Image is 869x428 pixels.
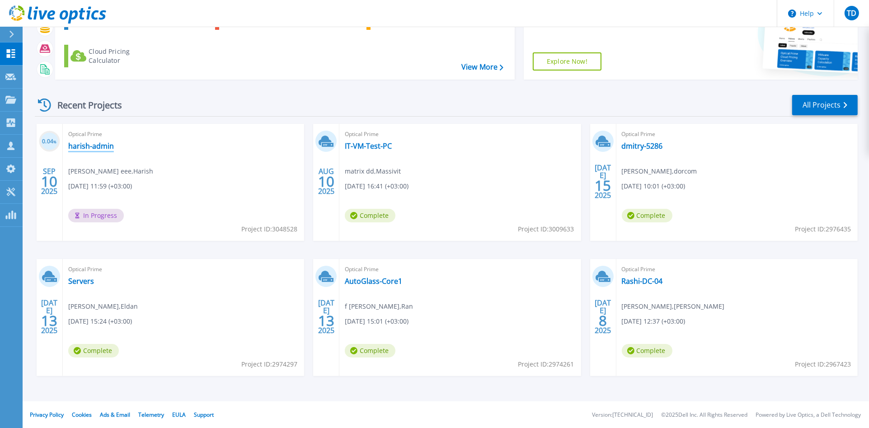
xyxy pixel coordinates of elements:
[795,224,851,234] span: Project ID: 2976435
[345,264,575,274] span: Optical Prime
[756,412,861,418] li: Powered by Live Optics, a Dell Technology
[194,411,214,419] a: Support
[518,359,574,369] span: Project ID: 2974261
[241,224,297,234] span: Project ID: 3048528
[592,412,653,418] li: Version: [TECHNICAL_ID]
[533,52,601,71] a: Explore Now!
[622,277,663,286] a: Rashi-DC-04
[345,181,409,191] span: [DATE] 16:41 (+03:00)
[622,316,686,326] span: [DATE] 12:37 (+03:00)
[622,166,697,176] span: [PERSON_NAME] , dorcom
[622,141,663,151] a: dmitry-5286
[35,94,134,116] div: Recent Projects
[30,411,64,419] a: Privacy Policy
[599,317,607,325] span: 8
[318,178,334,185] span: 10
[518,224,574,234] span: Project ID: 3009633
[318,300,335,333] div: [DATE] 2025
[68,277,94,286] a: Servers
[72,411,92,419] a: Cookies
[345,301,413,311] span: f [PERSON_NAME] , Ran
[345,209,395,222] span: Complete
[68,344,119,357] span: Complete
[41,317,57,325] span: 13
[68,209,124,222] span: In Progress
[622,301,725,311] span: [PERSON_NAME] , [PERSON_NAME]
[661,412,747,418] li: © 2025 Dell Inc. All Rights Reserved
[847,9,856,17] span: TD
[345,141,392,151] a: IT-VM-Test-PC
[318,317,334,325] span: 13
[241,359,297,369] span: Project ID: 2974297
[461,63,503,71] a: View More
[39,136,60,147] h3: 0.04
[172,411,186,419] a: EULA
[594,165,611,198] div: [DATE] 2025
[345,316,409,326] span: [DATE] 15:01 (+03:00)
[595,182,611,189] span: 15
[68,141,114,151] a: harish-admin
[622,209,672,222] span: Complete
[594,300,611,333] div: [DATE] 2025
[68,181,132,191] span: [DATE] 11:59 (+03:00)
[345,166,401,176] span: matrix dd , Massivit
[68,316,132,326] span: [DATE] 15:24 (+03:00)
[622,129,852,139] span: Optical Prime
[100,411,130,419] a: Ads & Email
[318,165,335,198] div: AUG 2025
[68,166,153,176] span: [PERSON_NAME] eee , Harish
[792,95,858,115] a: All Projects
[345,277,402,286] a: AutoGlass-Core1
[345,129,575,139] span: Optical Prime
[622,344,672,357] span: Complete
[64,45,165,67] a: Cloud Pricing Calculator
[41,178,57,185] span: 10
[622,264,852,274] span: Optical Prime
[68,264,299,274] span: Optical Prime
[89,47,161,65] div: Cloud Pricing Calculator
[41,165,58,198] div: SEP 2025
[795,359,851,369] span: Project ID: 2967423
[41,300,58,333] div: [DATE] 2025
[345,344,395,357] span: Complete
[68,301,138,311] span: [PERSON_NAME] , Eldan
[68,129,299,139] span: Optical Prime
[622,181,686,191] span: [DATE] 10:01 (+03:00)
[53,139,56,144] span: %
[138,411,164,419] a: Telemetry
